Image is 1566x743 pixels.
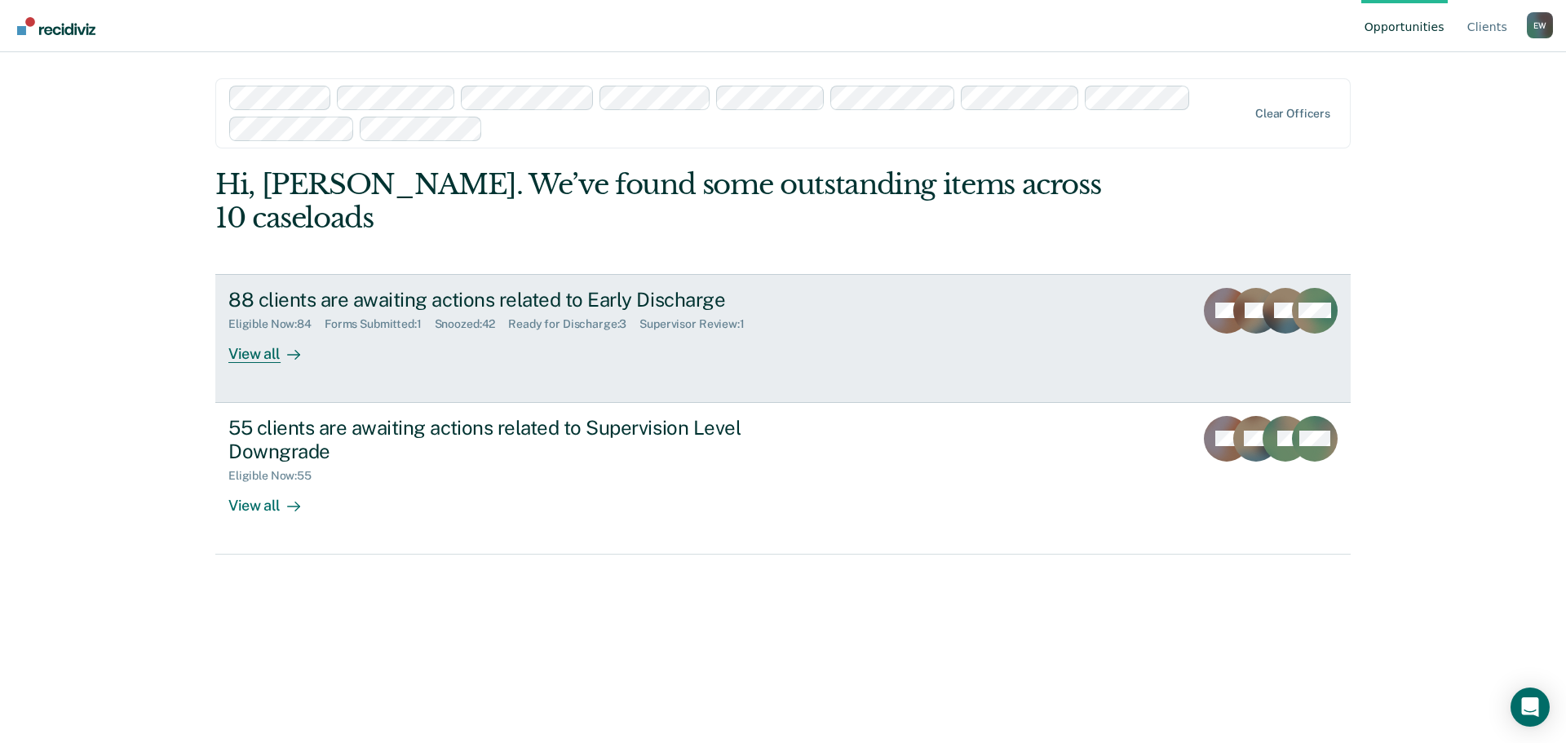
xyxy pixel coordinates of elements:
[17,17,95,35] img: Recidiviz
[228,331,320,363] div: View all
[325,317,435,331] div: Forms Submitted : 1
[215,274,1351,403] a: 88 clients are awaiting actions related to Early DischargeEligible Now:84Forms Submitted:1Snoozed...
[228,317,325,331] div: Eligible Now : 84
[435,317,509,331] div: Snoozed : 42
[1527,12,1553,38] button: Profile dropdown button
[228,483,320,515] div: View all
[215,403,1351,555] a: 55 clients are awaiting actions related to Supervision Level DowngradeEligible Now:55View all
[228,416,801,463] div: 55 clients are awaiting actions related to Supervision Level Downgrade
[1255,107,1330,121] div: Clear officers
[1511,688,1550,727] div: Open Intercom Messenger
[228,288,801,312] div: 88 clients are awaiting actions related to Early Discharge
[1527,12,1553,38] div: E W
[508,317,639,331] div: Ready for Discharge : 3
[639,317,757,331] div: Supervisor Review : 1
[228,469,325,483] div: Eligible Now : 55
[215,168,1124,235] div: Hi, [PERSON_NAME]. We’ve found some outstanding items across 10 caseloads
